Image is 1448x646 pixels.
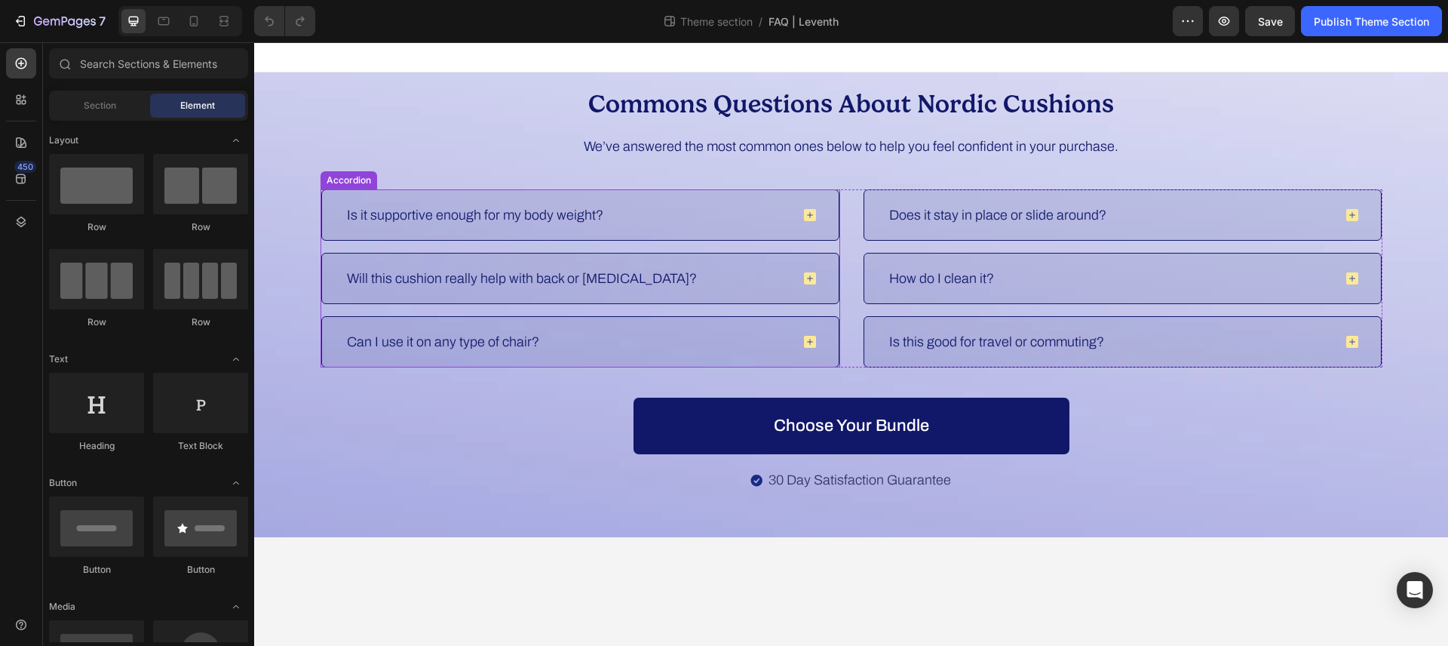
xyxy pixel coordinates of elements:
span: Text [49,352,68,366]
button: 7 [6,6,112,36]
span: Media [49,600,75,614]
div: Publish Theme Section [1314,14,1429,29]
span: Theme section [677,14,756,29]
div: Undo/Redo [254,6,315,36]
div: Row [153,220,248,234]
div: Button [153,563,248,577]
div: Heading [49,439,144,453]
div: Row [49,315,144,329]
span: Button [49,476,77,490]
span: Section [84,99,116,112]
a: Choose Your Bundle [379,355,815,412]
button: Publish Theme Section [1301,6,1442,36]
div: 450 [14,161,36,173]
span: Layout [49,134,78,147]
button: Save [1245,6,1295,36]
p: Choose Your Bundle [520,371,675,397]
div: Open Intercom Messenger [1397,572,1433,608]
input: Search Sections & Elements [49,48,248,78]
span: Element [180,99,215,112]
img: gempages_542596899383804787-62f34571-0339-4424-8f92-3da50c035730.svg [496,432,508,445]
span: FAQ | Leventh [768,14,839,29]
span: Toggle open [224,128,248,152]
span: Toggle open [224,347,248,371]
p: How do I clean it? [635,229,740,244]
div: Button [49,563,144,577]
p: 30 Day Satisfaction Guarantee [514,429,697,448]
span: Save [1258,15,1283,28]
span: Toggle open [224,595,248,619]
p: Is this good for travel or commuting? [635,292,850,307]
span: / [759,14,762,29]
div: Text Block [153,439,248,453]
p: Does it stay in place or slide around? [635,165,852,180]
p: 7 [99,12,106,30]
div: Row [49,220,144,234]
iframe: Design area [254,42,1448,646]
span: Toggle open [224,471,248,495]
div: Row [153,315,248,329]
